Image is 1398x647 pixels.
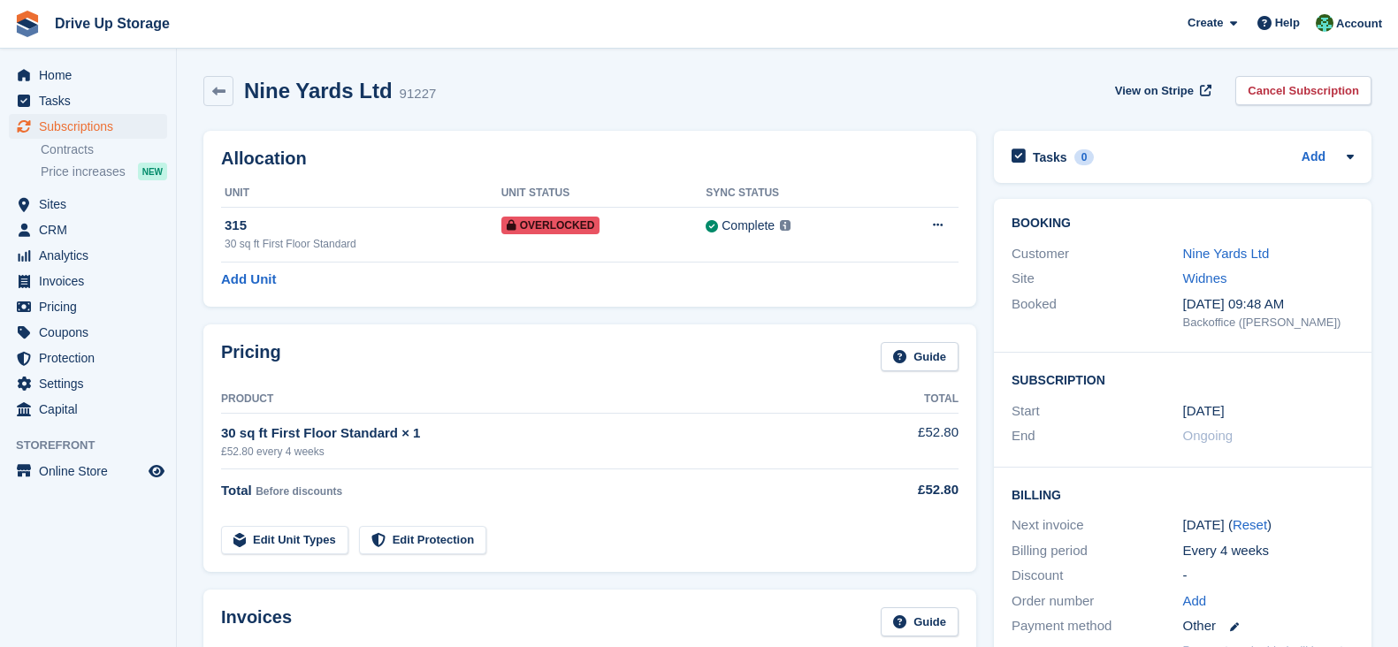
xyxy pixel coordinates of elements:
[501,217,600,234] span: Overlocked
[860,413,959,468] td: £52.80
[1183,314,1355,331] div: Backoffice ([PERSON_NAME])
[41,141,167,158] a: Contracts
[1074,149,1095,165] div: 0
[1183,246,1270,261] a: Nine Yards Ltd
[9,114,167,139] a: menu
[39,459,145,483] span: Online Store
[9,294,167,319] a: menu
[41,164,126,180] span: Price increases
[1012,485,1354,503] h2: Billing
[138,163,167,180] div: NEW
[39,371,145,396] span: Settings
[39,346,145,370] span: Protection
[221,444,860,460] div: £52.80 every 4 weeks
[9,217,167,242] a: menu
[1183,515,1355,536] div: [DATE] ( )
[41,162,167,181] a: Price increases NEW
[221,270,276,290] a: Add Unit
[1012,591,1183,612] div: Order number
[501,179,707,208] th: Unit Status
[9,459,167,483] a: menu
[860,480,959,500] div: £52.80
[9,63,167,88] a: menu
[16,437,176,454] span: Storefront
[860,385,959,414] th: Total
[225,216,501,236] div: 315
[221,385,860,414] th: Product
[221,342,281,371] h2: Pricing
[1183,566,1355,586] div: -
[39,294,145,319] span: Pricing
[39,114,145,139] span: Subscriptions
[39,397,145,422] span: Capital
[244,79,393,103] h2: Nine Yards Ltd
[1033,149,1067,165] h2: Tasks
[1012,515,1183,536] div: Next invoice
[1188,14,1223,32] span: Create
[1012,217,1354,231] h2: Booking
[1235,76,1371,105] a: Cancel Subscription
[14,11,41,37] img: stora-icon-8386f47178a22dfd0bd8f6a31ec36ba5ce8667c1dd55bd0f319d3a0aa187defe.svg
[221,148,959,169] h2: Allocation
[221,526,348,555] a: Edit Unit Types
[1012,426,1183,446] div: End
[1183,294,1355,315] div: [DATE] 09:48 AM
[39,192,145,217] span: Sites
[9,320,167,345] a: menu
[359,526,486,555] a: Edit Protection
[881,342,959,371] a: Guide
[1183,428,1234,443] span: Ongoing
[1012,541,1183,561] div: Billing period
[1183,270,1227,285] a: Widnes
[9,269,167,293] a: menu
[39,269,145,293] span: Invoices
[9,243,167,268] a: menu
[256,485,342,498] span: Before discounts
[1233,517,1267,532] a: Reset
[39,320,145,345] span: Coupons
[1183,616,1355,636] div: Other
[9,397,167,422] a: menu
[1316,14,1333,32] img: Camille
[9,371,167,396] a: menu
[9,88,167,113] a: menu
[221,483,252,498] span: Total
[9,192,167,217] a: menu
[1012,294,1183,331] div: Booked
[39,243,145,268] span: Analytics
[1012,616,1183,636] div: Payment method
[221,607,292,636] h2: Invoices
[400,84,437,104] div: 91227
[1012,370,1354,388] h2: Subscription
[1275,14,1300,32] span: Help
[1302,148,1325,168] a: Add
[1012,269,1183,289] div: Site
[1336,15,1382,33] span: Account
[722,217,775,235] div: Complete
[881,607,959,636] a: Guide
[1183,591,1207,612] a: Add
[39,63,145,88] span: Home
[221,179,501,208] th: Unit
[1012,401,1183,422] div: Start
[146,461,167,482] a: Preview store
[1183,541,1355,561] div: Every 4 weeks
[1012,566,1183,586] div: Discount
[48,9,177,38] a: Drive Up Storage
[1115,82,1194,100] span: View on Stripe
[706,179,882,208] th: Sync Status
[39,217,145,242] span: CRM
[1183,401,1225,422] time: 2025-06-27 00:00:00 UTC
[780,220,791,231] img: icon-info-grey-7440780725fd019a000dd9b08b2336e03edf1995a4989e88bcd33f0948082b44.svg
[221,423,860,444] div: 30 sq ft First Floor Standard × 1
[225,236,501,252] div: 30 sq ft First Floor Standard
[1012,244,1183,264] div: Customer
[39,88,145,113] span: Tasks
[1108,76,1215,105] a: View on Stripe
[9,346,167,370] a: menu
